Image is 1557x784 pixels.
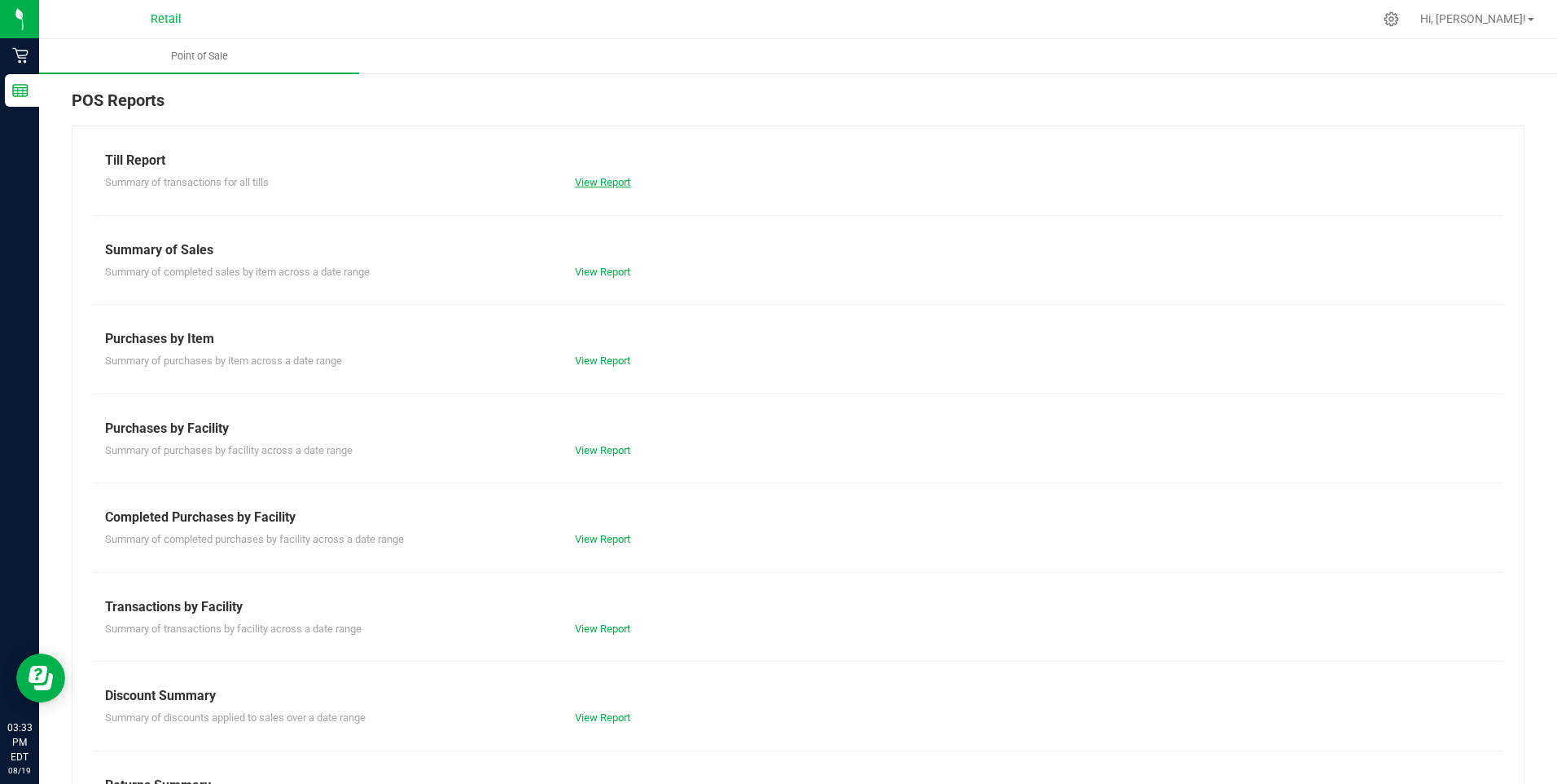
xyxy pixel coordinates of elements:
a: View Report [575,711,630,724]
span: Summary of completed sales by item across a date range [105,266,370,278]
a: View Report [575,533,630,545]
span: Summary of transactions by facility across a date range [105,623,362,635]
a: View Report [575,176,630,188]
div: Purchases by Item [105,329,1491,349]
a: Point of Sale [39,39,359,73]
span: Summary of purchases by facility across a date range [105,444,353,456]
span: Summary of transactions for all tills [105,176,269,188]
div: Purchases by Facility [105,419,1491,438]
span: Summary of completed purchases by facility across a date range [105,533,404,545]
inline-svg: Reports [12,82,29,99]
span: Point of Sale [149,49,250,64]
div: Transactions by Facility [105,597,1491,617]
div: Discount Summary [105,686,1491,706]
div: Manage settings [1381,11,1401,27]
a: View Report [575,623,630,635]
iframe: Resource center [16,654,65,703]
a: View Report [575,355,630,367]
span: Summary of discounts applied to sales over a date range [105,711,366,724]
div: POS Reports [72,88,1524,126]
span: Summary of purchases by item across a date range [105,355,342,367]
p: 08/19 [7,764,32,777]
inline-svg: Retail [12,47,29,64]
div: Summary of Sales [105,240,1491,260]
p: 03:33 PM EDT [7,720,32,764]
a: View Report [575,444,630,456]
a: View Report [575,266,630,278]
div: Completed Purchases by Facility [105,508,1491,527]
span: Retail [151,12,182,26]
span: Hi, [PERSON_NAME]! [1420,12,1526,25]
div: Till Report [105,151,1491,170]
